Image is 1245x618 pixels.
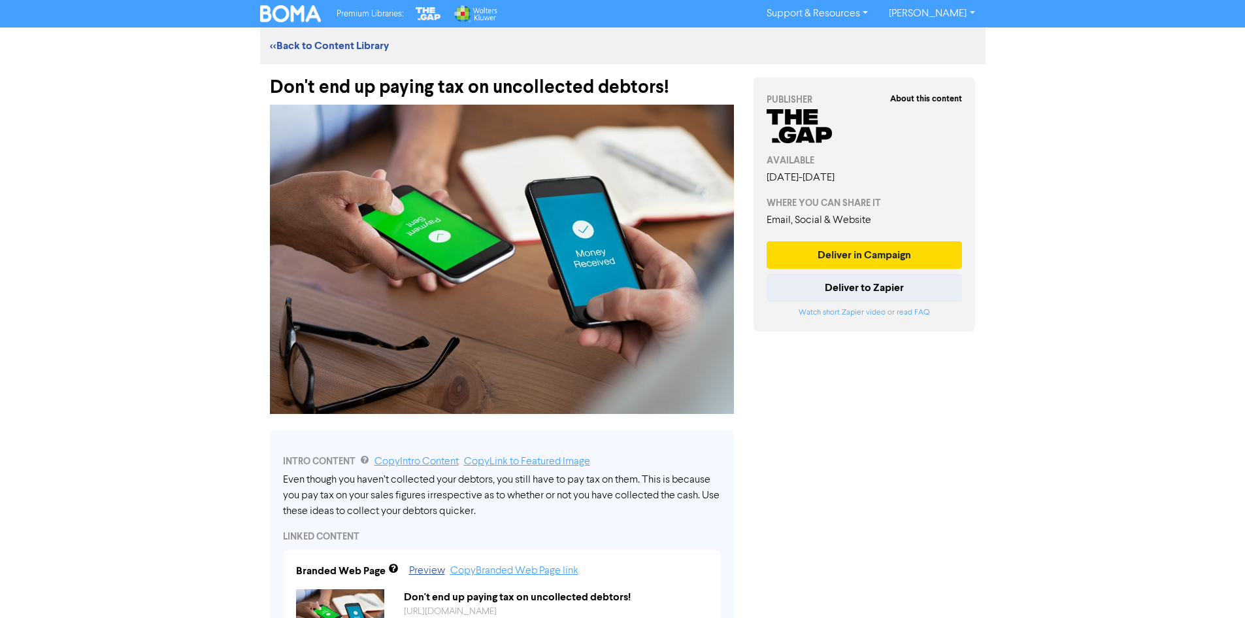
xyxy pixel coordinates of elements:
a: Preview [409,566,445,576]
img: Wolters Kluwer [453,5,497,22]
a: Support & Resources [756,3,878,24]
div: AVAILABLE [767,154,963,167]
button: Deliver in Campaign [767,241,963,269]
a: [PERSON_NAME] [878,3,985,24]
a: <<Back to Content Library [270,39,389,52]
div: Don't end up paying tax on uncollected debtors! [394,589,718,605]
span: Premium Libraries: [337,10,403,18]
div: LINKED CONTENT [283,530,721,543]
button: Deliver to Zapier [767,274,963,301]
div: Even though you haven’t collected your debtors, you still have to pay tax on them. This is becaus... [283,472,721,519]
div: WHERE YOU CAN SHARE IT [767,196,963,210]
strong: About this content [890,94,962,104]
iframe: Chat Widget [1081,477,1245,618]
a: Copy Intro Content [374,456,459,467]
a: Copy Branded Web Page link [450,566,578,576]
a: read FAQ [897,309,929,317]
div: or [767,307,963,318]
div: Don't end up paying tax on uncollected debtors! [270,64,734,98]
a: [URL][DOMAIN_NAME] [404,607,497,616]
div: Branded Web Page [296,563,386,579]
a: Watch short Zapier video [799,309,886,317]
div: INTRO CONTENT [283,454,721,470]
img: The Gap [414,5,442,22]
div: [DATE] - [DATE] [767,170,963,186]
a: Copy Link to Featured Image [464,456,590,467]
div: PUBLISHER [767,93,963,107]
div: Email, Social & Website [767,213,963,228]
img: BOMA Logo [260,5,322,22]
